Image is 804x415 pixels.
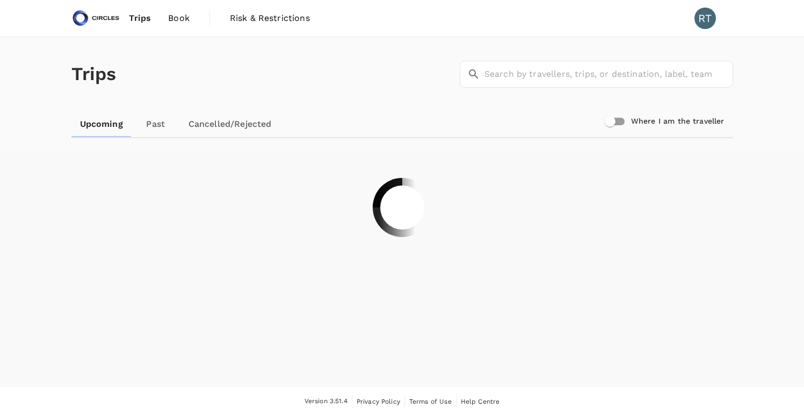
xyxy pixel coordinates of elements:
[461,396,500,407] a: Help Centre
[694,8,716,29] div: RT
[357,396,400,407] a: Privacy Policy
[129,12,151,25] span: Trips
[357,398,400,405] span: Privacy Policy
[631,116,725,127] h6: Where I am the traveller
[71,111,132,137] a: Upcoming
[180,111,280,137] a: Cancelled/Rejected
[71,37,117,111] h1: Trips
[71,6,121,30] img: Circles
[132,111,180,137] a: Past
[409,398,452,405] span: Terms of Use
[305,396,347,407] span: Version 3.51.4
[230,12,310,25] span: Risk & Restrictions
[168,12,190,25] span: Book
[409,396,452,407] a: Terms of Use
[484,61,733,88] input: Search by travellers, trips, or destination, label, team
[461,398,500,405] span: Help Centre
